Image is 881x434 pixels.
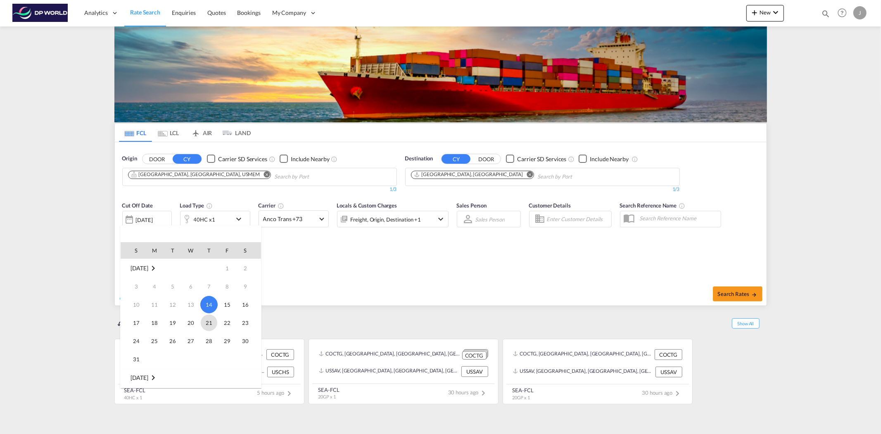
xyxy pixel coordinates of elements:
td: August 2025 [121,259,182,277]
th: W [182,242,200,259]
td: Tuesday August 12 2025 [164,296,182,314]
span: 14 [200,296,218,313]
tr: Week 2 [121,277,261,296]
td: September 2025 [121,368,261,387]
th: T [164,242,182,259]
td: Wednesday August 6 2025 [182,277,200,296]
td: Thursday August 28 2025 [200,332,218,350]
td: Wednesday August 27 2025 [182,332,200,350]
td: Monday August 11 2025 [145,296,164,314]
td: Monday August 25 2025 [145,332,164,350]
td: Tuesday August 26 2025 [164,332,182,350]
td: Sunday August 17 2025 [121,314,145,332]
tr: Week undefined [121,368,261,387]
span: 19 [164,315,181,331]
tr: Week 6 [121,350,261,369]
td: Saturday August 2 2025 [236,259,261,277]
span: 28 [201,333,217,349]
tr: Week 3 [121,296,261,314]
span: 16 [237,296,254,313]
td: Tuesday August 19 2025 [164,314,182,332]
td: Sunday August 31 2025 [121,350,145,369]
span: 27 [183,333,199,349]
td: Wednesday August 20 2025 [182,314,200,332]
span: 18 [146,315,163,331]
td: Wednesday August 13 2025 [182,296,200,314]
td: Sunday August 10 2025 [121,296,145,314]
span: 25 [146,333,163,349]
td: Monday August 18 2025 [145,314,164,332]
md-calendar: Calendar [121,242,261,388]
td: Sunday August 3 2025 [121,277,145,296]
span: [DATE] [131,265,148,272]
td: Friday August 22 2025 [218,314,236,332]
span: 23 [237,315,254,331]
span: 29 [219,333,235,349]
span: 15 [219,296,235,313]
th: S [121,242,145,259]
tr: Week 1 [121,259,261,277]
span: [DATE] [131,374,148,381]
td: Sunday August 24 2025 [121,332,145,350]
span: 21 [201,315,217,331]
th: S [236,242,261,259]
td: Saturday August 16 2025 [236,296,261,314]
td: Friday August 15 2025 [218,296,236,314]
td: Friday August 29 2025 [218,332,236,350]
td: Tuesday August 5 2025 [164,277,182,296]
th: M [145,242,164,259]
td: Thursday August 14 2025 [200,296,218,314]
td: Thursday August 21 2025 [200,314,218,332]
span: 30 [237,333,254,349]
td: Saturday August 9 2025 [236,277,261,296]
th: T [200,242,218,259]
td: Friday August 1 2025 [218,259,236,277]
td: Thursday August 7 2025 [200,277,218,296]
span: 22 [219,315,235,331]
span: 26 [164,333,181,349]
td: Saturday August 30 2025 [236,332,261,350]
span: 17 [128,315,145,331]
tr: Week 5 [121,332,261,350]
span: 31 [128,351,145,367]
span: 20 [183,315,199,331]
td: Monday August 4 2025 [145,277,164,296]
td: Friday August 8 2025 [218,277,236,296]
span: 24 [128,333,145,349]
td: Saturday August 23 2025 [236,314,261,332]
tr: Week 4 [121,314,261,332]
th: F [218,242,236,259]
